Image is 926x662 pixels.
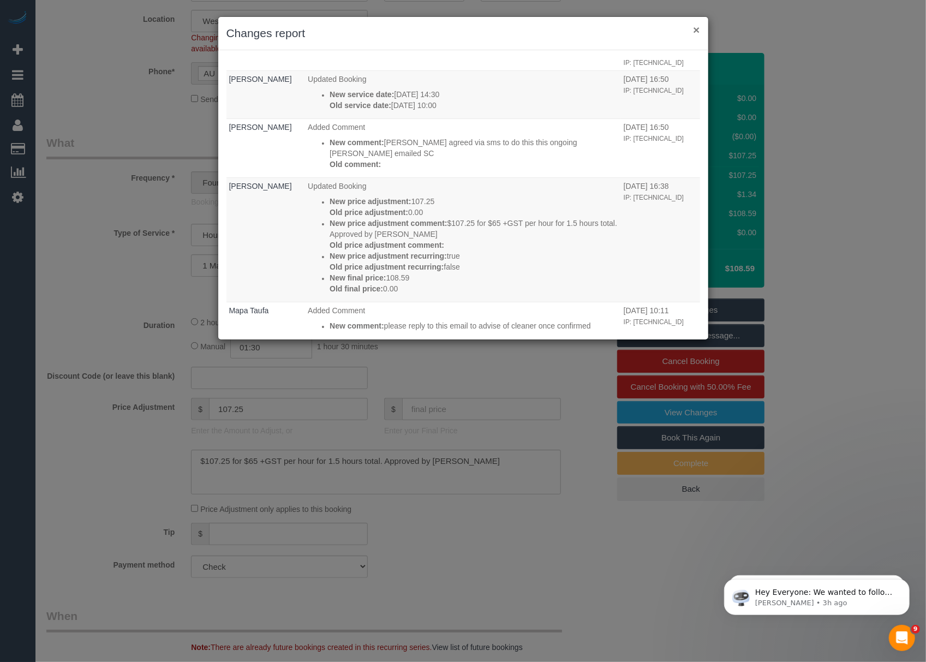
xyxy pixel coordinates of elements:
[47,32,187,149] span: Hey Everyone: We wanted to follow up and let you know we have been closely monitoring the account...
[229,123,292,132] a: [PERSON_NAME]
[330,252,447,260] strong: New price adjustment recurring:
[330,138,384,147] strong: New comment:
[308,182,366,190] span: Updated Booking
[308,123,365,132] span: Added Comment
[330,320,618,342] p: please reply to this email to advise of cleaner once confirmed cnv_qh7o4r3
[911,625,920,634] span: 9
[226,70,306,118] td: Who
[621,70,700,118] td: When
[889,625,915,651] iframe: Intercom live chat
[330,160,381,169] strong: Old comment:
[305,177,621,302] td: What
[330,100,618,111] p: [DATE] 10:00
[330,272,618,283] p: 108.59
[308,75,366,84] span: Updated Booking
[621,177,700,302] td: When
[330,207,618,218] p: 0.00
[693,24,700,35] button: ×
[305,118,621,177] td: What
[621,118,700,177] td: When
[330,251,618,261] p: true
[330,218,618,240] p: $107.25 for $65 +GST per hour for 1.5 hours total. Approved by [PERSON_NAME]
[47,42,188,52] p: Message from Ellie, sent 3h ago
[624,87,684,94] small: IP: [TECHNICAL_ID]
[330,284,383,293] strong: Old final price:
[308,306,365,315] span: Added Comment
[330,263,444,271] strong: Old price adjustment recurring:
[330,208,408,217] strong: Old price adjustment:
[624,135,684,142] small: IP: [TECHNICAL_ID]
[330,261,618,272] p: false
[229,306,269,315] a: Mapa Taufa
[218,17,708,339] sui-modal: Changes report
[226,25,700,41] h3: Changes report
[621,302,700,361] td: When
[708,556,926,633] iframe: Intercom notifications message
[330,321,384,330] strong: New comment:
[229,182,292,190] a: [PERSON_NAME]
[330,90,394,99] strong: New service date:
[330,219,447,228] strong: New price adjustment comment:
[624,59,684,67] small: IP: [TECHNICAL_ID]
[226,302,306,361] td: Who
[330,283,618,294] p: 0.00
[624,194,684,201] small: IP: [TECHNICAL_ID]
[229,75,292,84] a: [PERSON_NAME]
[305,70,621,118] td: What
[226,118,306,177] td: Who
[330,241,444,249] strong: Old price adjustment comment:
[330,196,618,207] p: 107.25
[330,197,411,206] strong: New price adjustment:
[330,137,618,159] p: [PERSON_NAME] agreed via sms to do this this ongoing [PERSON_NAME] emailed SC
[330,273,386,282] strong: New final price:
[624,318,684,326] small: IP: [TECHNICAL_ID]
[305,302,621,361] td: What
[226,177,306,302] td: Who
[330,101,391,110] strong: Old service date:
[330,89,618,100] p: [DATE] 14:30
